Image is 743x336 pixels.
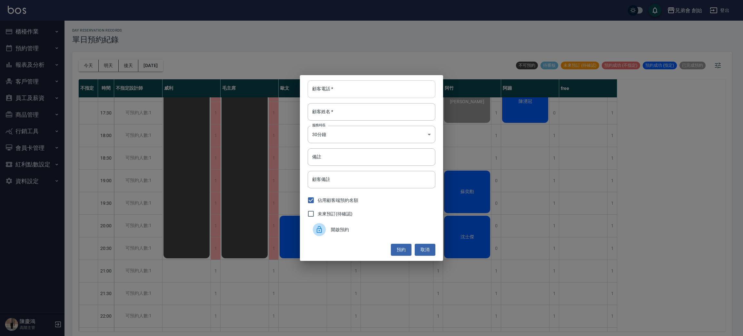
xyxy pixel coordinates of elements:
[415,244,435,256] button: 取消
[312,123,326,128] label: 服務時長
[391,244,411,256] button: 預約
[318,211,352,217] span: 未來預訂(待確認)
[318,197,358,204] span: 佔用顧客端預約名額
[331,226,430,233] span: 開啟預約
[308,221,435,239] div: 開啟預約
[308,126,435,143] div: 30分鐘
